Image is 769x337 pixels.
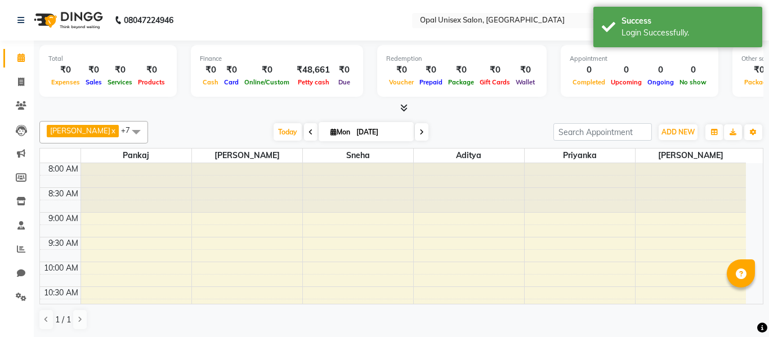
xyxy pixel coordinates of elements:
[292,64,334,77] div: ₹48,661
[50,126,110,135] span: [PERSON_NAME]
[46,163,81,175] div: 8:00 AM
[42,262,81,274] div: 10:00 AM
[121,125,138,134] span: +7
[513,78,538,86] span: Wallet
[417,78,445,86] span: Prepaid
[417,64,445,77] div: ₹0
[48,64,83,77] div: ₹0
[608,78,645,86] span: Upcoming
[386,54,538,64] div: Redemption
[46,213,81,224] div: 9:00 AM
[200,54,354,64] div: Finance
[570,54,709,64] div: Appointment
[135,64,168,77] div: ₹0
[553,123,652,141] input: Search Appointment
[622,15,754,27] div: Success
[200,64,221,77] div: ₹0
[677,78,709,86] span: No show
[645,64,677,77] div: 0
[48,54,168,64] div: Total
[135,78,168,86] span: Products
[242,64,292,77] div: ₹0
[622,27,754,39] div: Login Successfully.
[200,78,221,86] span: Cash
[105,64,135,77] div: ₹0
[513,64,538,77] div: ₹0
[110,126,115,135] a: x
[334,64,354,77] div: ₹0
[221,78,242,86] span: Card
[221,64,242,77] div: ₹0
[242,78,292,86] span: Online/Custom
[386,64,417,77] div: ₹0
[83,78,105,86] span: Sales
[42,287,81,299] div: 10:30 AM
[46,237,81,249] div: 9:30 AM
[105,78,135,86] span: Services
[661,128,695,136] span: ADD NEW
[55,314,71,326] span: 1 / 1
[659,124,698,140] button: ADD NEW
[192,149,302,163] span: [PERSON_NAME]
[570,64,608,77] div: 0
[46,188,81,200] div: 8:30 AM
[608,64,645,77] div: 0
[445,78,477,86] span: Package
[445,64,477,77] div: ₹0
[295,78,332,86] span: Petty cash
[414,149,524,163] span: Aditya
[328,128,353,136] span: Mon
[386,78,417,86] span: Voucher
[353,124,409,141] input: 2025-09-01
[124,5,173,36] b: 08047224946
[477,78,513,86] span: Gift Cards
[48,78,83,86] span: Expenses
[274,123,302,141] span: Today
[525,149,635,163] span: Priyanka
[81,149,191,163] span: Pankaj
[83,64,105,77] div: ₹0
[336,78,353,86] span: Due
[636,149,746,163] span: [PERSON_NAME]
[29,5,106,36] img: logo
[645,78,677,86] span: Ongoing
[570,78,608,86] span: Completed
[477,64,513,77] div: ₹0
[677,64,709,77] div: 0
[303,149,413,163] span: Sneha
